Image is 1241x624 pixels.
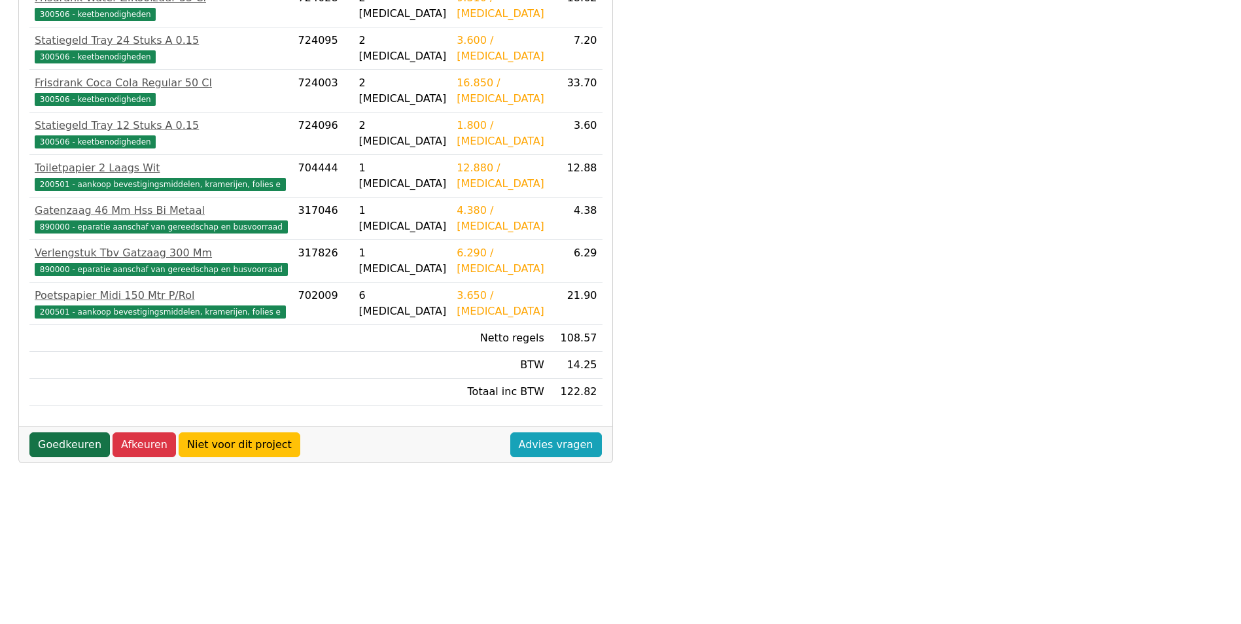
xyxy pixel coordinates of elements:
div: 4.380 / [MEDICAL_DATA] [457,203,544,234]
td: 3.60 [550,113,603,155]
div: 6.290 / [MEDICAL_DATA] [457,245,544,277]
td: 12.88 [550,155,603,198]
div: 1 [MEDICAL_DATA] [358,203,446,234]
span: 300506 - keetbenodigheden [35,50,156,63]
td: 122.82 [550,379,603,406]
td: Netto regels [451,325,550,352]
td: 108.57 [550,325,603,352]
div: 12.880 / [MEDICAL_DATA] [457,160,544,192]
div: 2 [MEDICAL_DATA] [358,75,446,107]
td: 317826 [293,240,354,283]
td: 33.70 [550,70,603,113]
div: 1 [MEDICAL_DATA] [358,160,446,192]
div: 3.650 / [MEDICAL_DATA] [457,288,544,319]
span: 300506 - keetbenodigheden [35,135,156,148]
div: Poetspapier Midi 150 Mtr P/Rol [35,288,288,303]
a: Verlengstuk Tbv Gatzaag 300 Mm890000 - eparatie aanschaf van gereedschap en busvoorraad [35,245,288,277]
div: Verlengstuk Tbv Gatzaag 300 Mm [35,245,288,261]
a: Statiegeld Tray 12 Stuks A 0.15300506 - keetbenodigheden [35,118,288,149]
td: 21.90 [550,283,603,325]
td: 4.38 [550,198,603,240]
td: 724095 [293,27,354,70]
td: Totaal inc BTW [451,379,550,406]
span: 200501 - aankoop bevestigingsmiddelen, kramerijen, folies e [35,178,286,191]
div: 16.850 / [MEDICAL_DATA] [457,75,544,107]
div: 2 [MEDICAL_DATA] [358,118,446,149]
a: Afkeuren [113,432,176,457]
div: Gatenzaag 46 Mm Hss Bi Metaal [35,203,288,218]
td: 724096 [293,113,354,155]
div: Statiegeld Tray 12 Stuks A 0.15 [35,118,288,133]
td: 6.29 [550,240,603,283]
a: Gatenzaag 46 Mm Hss Bi Metaal890000 - eparatie aanschaf van gereedschap en busvoorraad [35,203,288,234]
td: 7.20 [550,27,603,70]
a: Advies vragen [510,432,602,457]
td: 724003 [293,70,354,113]
span: 300506 - keetbenodigheden [35,93,156,106]
div: 2 [MEDICAL_DATA] [358,33,446,64]
div: Toiletpapier 2 Laags Wit [35,160,288,176]
div: 1 [MEDICAL_DATA] [358,245,446,277]
span: 300506 - keetbenodigheden [35,8,156,21]
td: BTW [451,352,550,379]
td: 317046 [293,198,354,240]
a: Goedkeuren [29,432,110,457]
span: 890000 - eparatie aanschaf van gereedschap en busvoorraad [35,263,288,276]
a: Niet voor dit project [179,432,300,457]
div: 6 [MEDICAL_DATA] [358,288,446,319]
a: Frisdrank Coca Cola Regular 50 Cl300506 - keetbenodigheden [35,75,288,107]
td: 702009 [293,283,354,325]
span: 890000 - eparatie aanschaf van gereedschap en busvoorraad [35,220,288,234]
a: Toiletpapier 2 Laags Wit200501 - aankoop bevestigingsmiddelen, kramerijen, folies e [35,160,288,192]
span: 200501 - aankoop bevestigingsmiddelen, kramerijen, folies e [35,305,286,319]
div: 3.600 / [MEDICAL_DATA] [457,33,544,64]
a: Poetspapier Midi 150 Mtr P/Rol200501 - aankoop bevestigingsmiddelen, kramerijen, folies e [35,288,288,319]
div: Frisdrank Coca Cola Regular 50 Cl [35,75,288,91]
a: Statiegeld Tray 24 Stuks A 0.15300506 - keetbenodigheden [35,33,288,64]
div: 1.800 / [MEDICAL_DATA] [457,118,544,149]
td: 704444 [293,155,354,198]
div: Statiegeld Tray 24 Stuks A 0.15 [35,33,288,48]
td: 14.25 [550,352,603,379]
